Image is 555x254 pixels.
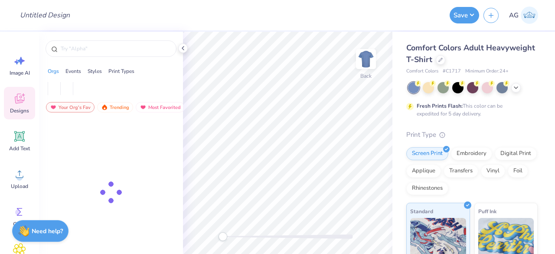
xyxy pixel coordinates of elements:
[417,102,463,109] strong: Fresh Prints Flash:
[140,104,147,110] img: most_fav.gif
[410,207,433,216] span: Standard
[406,43,535,65] span: Comfort Colors Adult Heavyweight T-Shirt
[136,102,185,112] div: Most Favorited
[65,67,81,75] div: Events
[495,147,537,160] div: Digital Print
[481,165,505,178] div: Vinyl
[48,67,59,75] div: Orgs
[406,182,448,195] div: Rhinestones
[13,7,77,24] input: Untitled Design
[360,72,372,80] div: Back
[101,104,108,110] img: trending.gif
[521,7,538,24] img: Akshika Gurao
[465,68,509,75] span: Minimum Order: 24 +
[406,165,441,178] div: Applique
[505,7,542,24] a: AG
[406,147,448,160] div: Screen Print
[97,102,133,112] div: Trending
[11,183,28,190] span: Upload
[60,44,171,53] input: Try "Alpha"
[406,68,438,75] span: Comfort Colors
[50,104,57,110] img: most_fav.gif
[450,7,479,23] button: Save
[9,145,30,152] span: Add Text
[32,227,63,235] strong: Need help?
[10,69,30,76] span: Image AI
[509,10,519,20] span: AG
[508,165,528,178] div: Foil
[357,50,375,68] img: Back
[88,67,102,75] div: Styles
[219,232,227,241] div: Accessibility label
[417,102,523,118] div: This color can be expedited for 5 day delivery.
[46,102,95,112] div: Your Org's Fav
[444,165,478,178] div: Transfers
[451,147,492,160] div: Embroidery
[406,130,538,140] div: Print Type
[108,67,134,75] div: Print Types
[443,68,461,75] span: # C1717
[10,107,29,114] span: Designs
[478,207,496,216] span: Puff Ink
